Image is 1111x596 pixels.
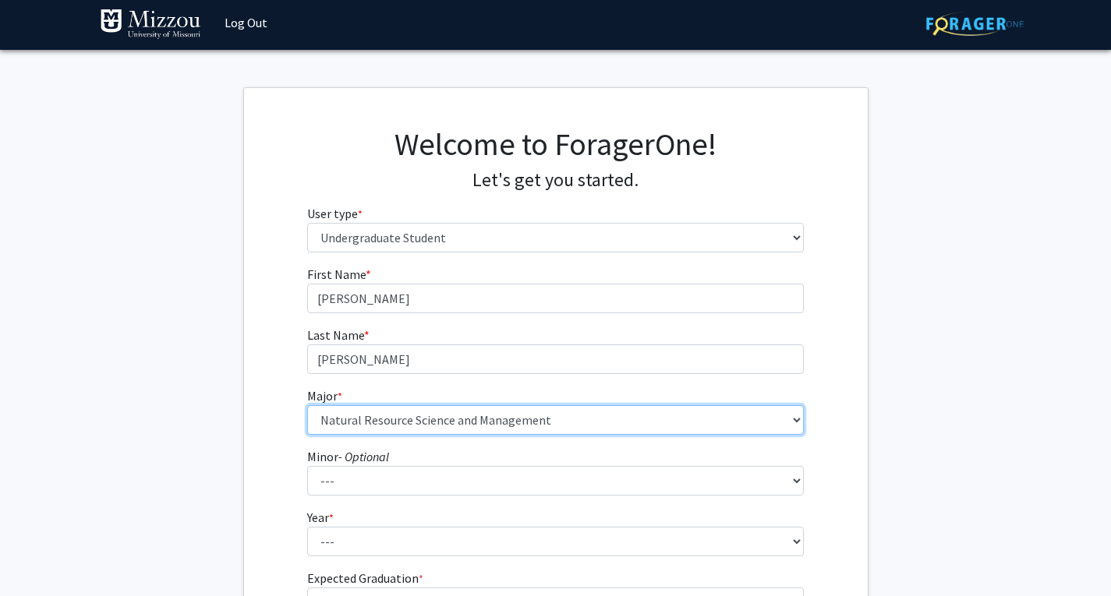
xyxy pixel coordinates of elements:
[100,9,201,40] img: University of Missouri Logo
[307,169,804,192] h4: Let's get you started.
[307,204,363,223] label: User type
[307,508,334,527] label: Year
[307,125,804,163] h1: Welcome to ForagerOne!
[926,12,1024,36] img: ForagerOne Logo
[307,447,389,466] label: Minor
[307,327,364,343] span: Last Name
[338,449,389,464] i: - Optional
[307,386,342,405] label: Major
[307,266,366,282] span: First Name
[307,569,423,587] label: Expected Graduation
[12,526,66,584] iframe: Chat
